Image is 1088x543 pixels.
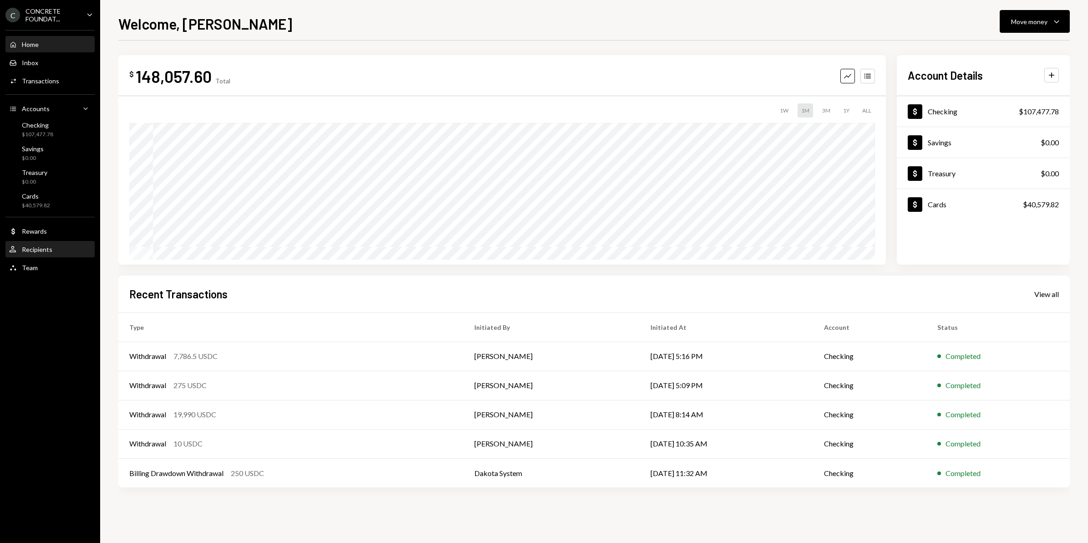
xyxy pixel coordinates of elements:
th: Initiated By [463,312,640,342]
div: Completed [946,351,981,362]
div: Completed [946,468,981,479]
th: Status [926,312,1070,342]
div: Cards [22,192,50,200]
a: Recipients [5,241,95,257]
a: Cards$40,579.82 [5,190,95,211]
th: Type [118,312,463,342]
td: [PERSON_NAME] [463,371,640,400]
div: View all [1034,290,1059,299]
div: Completed [946,380,981,391]
div: Total [215,77,230,85]
td: [DATE] 5:16 PM [640,342,813,371]
div: Rewards [22,227,47,235]
div: Treasury [22,169,47,176]
div: 1Y [839,103,853,118]
a: Treasury$0.00 [897,158,1070,189]
div: $0.00 [1041,137,1059,148]
a: View all [1034,289,1059,299]
h2: Account Details [908,68,983,83]
div: Checking [928,107,957,116]
div: Transactions [22,77,59,85]
div: Savings [22,145,44,153]
a: Treasury$0.00 [5,166,95,188]
h1: Welcome, [PERSON_NAME] [118,15,292,33]
div: Team [22,264,38,271]
a: Savings$0.00 [897,127,1070,158]
div: Inbox [22,59,38,67]
th: Account [813,312,926,342]
div: Withdrawal [129,438,166,449]
a: Checking$107,477.78 [897,96,1070,127]
div: Savings [928,138,951,147]
td: [PERSON_NAME] [463,342,640,371]
div: Withdrawal [129,380,166,391]
div: Accounts [22,105,50,113]
div: Withdrawal [129,351,166,362]
div: $40,579.82 [1023,199,1059,210]
td: [PERSON_NAME] [463,429,640,458]
a: Transactions [5,72,95,89]
a: Savings$0.00 [5,142,95,164]
div: $40,579.82 [22,202,50,210]
div: 3M [819,103,834,118]
div: $107,477.78 [1019,106,1059,117]
div: $0.00 [22,154,44,162]
div: Move money [1011,17,1047,26]
td: Checking [813,400,926,429]
div: 7,786.5 USDC [173,351,218,362]
td: [DATE] 10:35 AM [640,429,813,458]
div: Home [22,41,39,48]
a: Team [5,259,95,276]
div: 250 USDC [231,468,264,479]
td: Checking [813,458,926,487]
div: $0.00 [1041,168,1059,179]
div: 19,990 USDC [173,409,216,420]
h2: Recent Transactions [129,287,228,302]
button: Move money [1000,10,1070,33]
td: Checking [813,429,926,458]
div: Treasury [928,169,956,178]
div: Completed [946,438,981,449]
td: [DATE] 5:09 PM [640,371,813,400]
a: Cards$40,579.82 [897,189,1070,220]
div: Withdrawal [129,409,166,420]
div: Billing Drawdown Withdrawal [129,468,224,479]
div: 10 USDC [173,438,203,449]
td: Checking [813,371,926,400]
th: Initiated At [640,312,813,342]
div: C [5,8,20,22]
td: [DATE] 8:14 AM [640,400,813,429]
a: Checking$107,477.78 [5,118,95,140]
a: Accounts [5,100,95,117]
div: $0.00 [22,178,47,186]
div: 275 USDC [173,380,207,391]
td: Dakota System [463,458,640,487]
div: 1M [798,103,813,118]
a: Rewards [5,223,95,239]
div: Recipients [22,246,52,253]
a: Home [5,36,95,52]
a: Inbox [5,54,95,71]
div: $ [129,70,134,79]
td: Checking [813,342,926,371]
td: [DATE] 11:32 AM [640,458,813,487]
div: $107,477.78 [22,131,53,138]
div: Checking [22,121,53,129]
div: Cards [928,200,946,209]
div: ALL [859,103,875,118]
div: 148,057.60 [136,66,212,87]
div: CONCRETE FOUNDAT... [25,7,79,23]
td: [PERSON_NAME] [463,400,640,429]
div: 1W [776,103,792,118]
div: Completed [946,409,981,420]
